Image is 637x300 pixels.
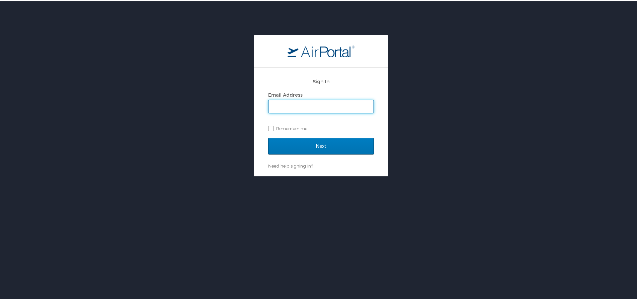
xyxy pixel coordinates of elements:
label: Email Address [268,91,303,96]
label: Remember me [268,122,374,132]
a: Need help signing in? [268,162,313,167]
img: logo [288,44,354,56]
h2: Sign In [268,76,374,84]
input: Next [268,136,374,153]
